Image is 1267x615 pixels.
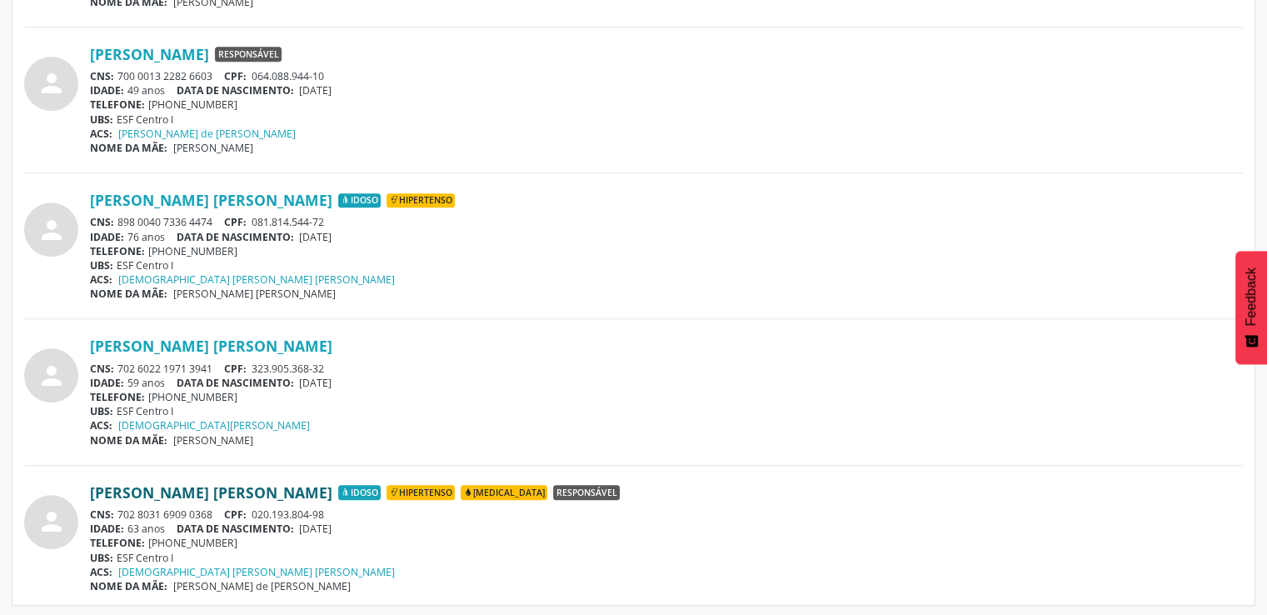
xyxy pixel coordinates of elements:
span: 323.905.368-32 [252,362,324,376]
span: [PERSON_NAME] de [PERSON_NAME] [173,579,351,593]
span: UBS: [90,258,113,272]
span: CNS: [90,507,114,522]
span: Feedback [1244,267,1259,326]
span: TELEFONE: [90,536,145,550]
a: [DEMOGRAPHIC_DATA][PERSON_NAME] [118,418,310,432]
span: DATA DE NASCIMENTO: [177,230,294,244]
span: ACS: [90,127,112,141]
span: IDADE: [90,83,124,97]
a: [PERSON_NAME] [PERSON_NAME] [90,191,332,209]
div: 59 anos [90,376,1243,390]
div: [PHONE_NUMBER] [90,244,1243,258]
div: [PHONE_NUMBER] [90,97,1243,112]
a: [PERSON_NAME] [90,45,209,63]
i: person [37,68,67,98]
span: TELEFONE: [90,390,145,404]
i: person [37,361,67,391]
i: person [37,507,67,537]
span: Hipertenso [387,485,455,500]
span: 081.814.544-72 [252,215,324,229]
span: ACS: [90,418,112,432]
span: IDADE: [90,376,124,390]
span: Hipertenso [387,193,455,208]
span: UBS: [90,404,113,418]
div: 702 6022 1971 3941 [90,362,1243,376]
span: [DATE] [299,522,332,536]
span: CPF: [224,69,247,83]
div: [PHONE_NUMBER] [90,390,1243,404]
span: CPF: [224,507,247,522]
span: NOME DA MÃE: [90,141,167,155]
span: TELEFONE: [90,97,145,112]
span: Idoso [338,193,381,208]
span: IDADE: [90,522,124,536]
div: ESF Centro I [90,258,1243,272]
a: [DEMOGRAPHIC_DATA] [PERSON_NAME] [PERSON_NAME] [118,565,395,579]
span: [DATE] [299,230,332,244]
span: DATA DE NASCIMENTO: [177,376,294,390]
div: 702 8031 6909 0368 [90,507,1243,522]
div: [PHONE_NUMBER] [90,536,1243,550]
a: [DEMOGRAPHIC_DATA] [PERSON_NAME] [PERSON_NAME] [118,272,395,287]
span: CNS: [90,69,114,83]
div: 63 anos [90,522,1243,536]
a: [PERSON_NAME] [PERSON_NAME] [90,483,332,502]
span: Responsável [553,485,620,500]
a: [PERSON_NAME] de [PERSON_NAME] [118,127,296,141]
span: CNS: [90,215,114,229]
span: CPF: [224,362,247,376]
span: CNS: [90,362,114,376]
div: ESF Centro I [90,112,1243,127]
span: [PERSON_NAME] [173,141,253,155]
span: [PERSON_NAME] [PERSON_NAME] [173,287,336,301]
span: NOME DA MÃE: [90,287,167,301]
i: person [37,215,67,245]
span: DATA DE NASCIMENTO: [177,522,294,536]
div: 898 0040 7336 4474 [90,215,1243,229]
span: UBS: [90,551,113,565]
span: 020.193.804-98 [252,507,324,522]
span: [DATE] [299,83,332,97]
span: ACS: [90,272,112,287]
span: [MEDICAL_DATA] [461,485,547,500]
span: NOME DA MÃE: [90,579,167,593]
div: 700 0013 2282 6603 [90,69,1243,83]
span: NOME DA MÃE: [90,433,167,447]
span: Responsável [215,47,282,62]
div: ESF Centro I [90,551,1243,565]
div: ESF Centro I [90,404,1243,418]
span: DATA DE NASCIMENTO: [177,83,294,97]
div: 49 anos [90,83,1243,97]
span: TELEFONE: [90,244,145,258]
a: [PERSON_NAME] [PERSON_NAME] [90,337,332,355]
button: Feedback - Mostrar pesquisa [1235,251,1267,364]
span: [DATE] [299,376,332,390]
span: 064.088.944-10 [252,69,324,83]
span: CPF: [224,215,247,229]
span: Idoso [338,485,381,500]
div: 76 anos [90,230,1243,244]
span: IDADE: [90,230,124,244]
span: UBS: [90,112,113,127]
span: [PERSON_NAME] [173,433,253,447]
span: ACS: [90,565,112,579]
